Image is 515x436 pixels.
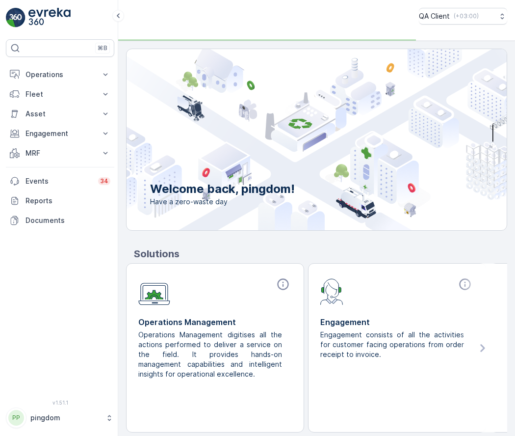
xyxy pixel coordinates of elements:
button: Fleet [6,84,114,104]
button: QA Client(+03:00) [419,8,507,25]
a: Events34 [6,171,114,191]
p: Operations Management digitises all the actions performed to deliver a service on the field. It p... [138,330,284,379]
button: PPpingdom [6,408,114,428]
button: Operations [6,65,114,84]
img: city illustration [82,49,507,230]
p: Asset [26,109,95,119]
button: Engagement [6,124,114,143]
p: Operations [26,70,95,80]
p: MRF [26,148,95,158]
p: Welcome back, pingdom! [150,181,295,197]
p: Engagement [26,129,95,138]
button: Asset [6,104,114,124]
p: Solutions [134,246,507,261]
img: logo_light-DOdMpM7g.png [28,8,71,27]
img: module-icon [320,277,343,305]
span: v 1.51.1 [6,400,114,406]
p: Engagement [320,316,474,328]
p: ( +03:00 ) [454,12,479,20]
p: pingdom [30,413,101,423]
p: 34 [100,177,108,185]
p: ⌘B [98,44,107,52]
p: Engagement consists of all the activities for customer facing operations from order receipt to in... [320,330,466,359]
p: Operations Management [138,316,292,328]
p: Fleet [26,89,95,99]
p: QA Client [419,11,450,21]
button: MRF [6,143,114,163]
img: module-icon [138,277,170,305]
p: Reports [26,196,110,206]
p: Events [26,176,92,186]
div: PP [8,410,24,426]
img: logo [6,8,26,27]
a: Reports [6,191,114,211]
p: Documents [26,216,110,225]
span: Have a zero-waste day [150,197,295,207]
a: Documents [6,211,114,230]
